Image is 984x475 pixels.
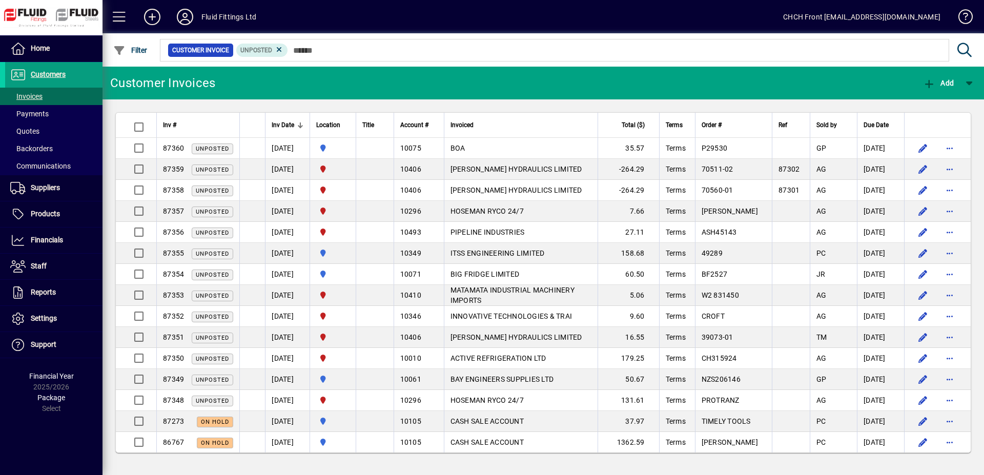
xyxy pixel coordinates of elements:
[31,183,60,192] span: Suppliers
[816,207,827,215] span: AG
[941,308,958,324] button: More options
[666,438,686,446] span: Terms
[816,312,827,320] span: AG
[5,36,102,61] a: Home
[857,432,904,452] td: [DATE]
[778,186,799,194] span: 87301
[702,312,725,320] span: CROFT
[400,375,421,383] span: 10061
[702,228,737,236] span: ASH45143
[702,186,733,194] span: 70560-01
[915,182,931,198] button: Edit
[163,417,184,425] span: 87273
[316,290,350,301] span: FLUID FITTINGS CHRISTCHURCH
[598,411,659,432] td: 37.97
[857,369,904,390] td: [DATE]
[31,314,57,322] span: Settings
[400,186,421,194] span: 10406
[450,165,582,173] span: [PERSON_NAME] HYDRAULICS LIMITED
[450,119,474,131] span: Invoiced
[702,291,739,299] span: W2 831450
[450,207,524,215] span: HOSEMAN RYCO 24/7
[702,438,758,446] span: [PERSON_NAME]
[5,175,102,201] a: Suppliers
[316,353,350,364] span: FLUID FITTINGS CHRISTCHURCH
[5,280,102,305] a: Reports
[666,354,686,362] span: Terms
[163,438,184,446] span: 86767
[450,396,524,404] span: HOSEMAN RYCO 24/7
[362,119,374,131] span: Title
[196,314,229,320] span: Unposted
[915,224,931,240] button: Edit
[598,159,659,180] td: -264.29
[598,138,659,159] td: 35.57
[857,348,904,369] td: [DATE]
[864,119,889,131] span: Due Date
[778,119,787,131] span: Ref
[5,228,102,253] a: Financials
[450,354,546,362] span: ACTIVE REFRIGERATION LTD
[316,163,350,175] span: FLUID FITTINGS CHRISTCHURCH
[5,88,102,105] a: Invoices
[915,329,931,345] button: Edit
[5,157,102,175] a: Communications
[196,272,229,278] span: Unposted
[816,144,827,152] span: GP
[702,375,741,383] span: NZS206146
[857,327,904,348] td: [DATE]
[316,119,340,131] span: Location
[163,207,184,215] span: 87357
[10,162,71,170] span: Communications
[37,394,65,402] span: Package
[778,165,799,173] span: 87302
[31,236,63,244] span: Financials
[915,245,931,261] button: Edit
[915,161,931,177] button: Edit
[857,222,904,243] td: [DATE]
[857,306,904,327] td: [DATE]
[5,332,102,358] a: Support
[702,396,740,404] span: PROTRANZ
[915,203,931,219] button: Edit
[702,144,728,152] span: P29530
[702,119,766,131] div: Order #
[163,144,184,152] span: 87360
[5,105,102,122] a: Payments
[857,390,904,411] td: [DATE]
[702,119,722,131] span: Order #
[265,159,310,180] td: [DATE]
[196,293,229,299] span: Unposted
[31,288,56,296] span: Reports
[265,180,310,201] td: [DATE]
[316,205,350,217] span: FLUID FITTINGS CHRISTCHURCH
[196,230,229,236] span: Unposted
[316,437,350,448] span: AUCKLAND
[272,119,303,131] div: Inv Date
[400,228,421,236] span: 10493
[316,226,350,238] span: FLUID FITTINGS CHRISTCHURCH
[941,329,958,345] button: More options
[666,165,686,173] span: Terms
[598,327,659,348] td: 16.55
[702,249,723,257] span: 49289
[816,119,851,131] div: Sold by
[816,165,827,173] span: AG
[666,333,686,341] span: Terms
[778,119,804,131] div: Ref
[923,79,954,87] span: Add
[265,306,310,327] td: [DATE]
[31,70,66,78] span: Customers
[31,262,47,270] span: Staff
[915,140,931,156] button: Edit
[316,311,350,322] span: FLUID FITTINGS CHRISTCHURCH
[450,119,591,131] div: Invoiced
[941,371,958,387] button: More options
[31,210,60,218] span: Products
[666,207,686,215] span: Terms
[598,306,659,327] td: 9.60
[604,119,654,131] div: Total ($)
[400,119,438,131] div: Account #
[915,266,931,282] button: Edit
[163,249,184,257] span: 87355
